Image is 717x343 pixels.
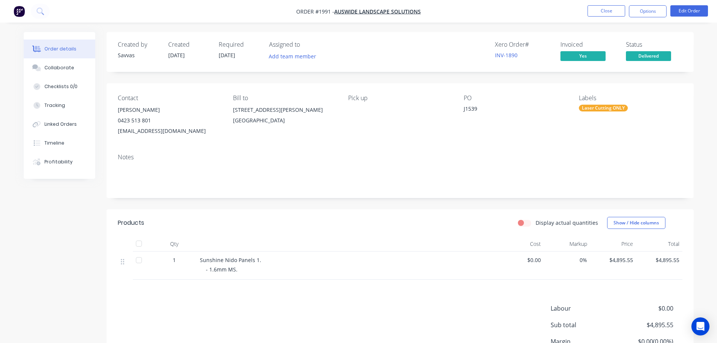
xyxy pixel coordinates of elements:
div: [EMAIL_ADDRESS][DOMAIN_NAME] [118,126,221,136]
div: Total [636,236,682,252]
div: Laser Cutting ONLY [579,105,628,111]
div: 0423 513 801 [118,115,221,126]
button: Show / Hide columns [607,217,665,229]
div: Required [219,41,260,48]
span: Yes [560,51,606,61]
span: $0.00 [617,304,673,313]
div: Open Intercom Messenger [691,317,709,335]
button: Tracking [24,96,95,115]
div: Tracking [44,102,65,109]
a: INV-1890 [495,52,518,59]
button: Order details [24,40,95,58]
span: Sunshine Nido Panels 1. [200,256,261,264]
span: 0% [547,256,587,264]
div: J1539 [464,105,558,115]
div: Linked Orders [44,121,77,128]
button: Close [588,5,625,17]
div: PO [464,95,567,102]
div: Created by [118,41,159,48]
label: Display actual quantities [536,219,598,227]
div: Created [168,41,210,48]
span: Labour [551,304,618,313]
div: Notes [118,154,682,161]
div: Products [118,218,144,227]
div: Xero Order # [495,41,551,48]
span: $4,895.55 [639,256,679,264]
div: Qty [152,236,197,252]
div: [STREET_ADDRESS][PERSON_NAME] [233,105,336,115]
button: Checklists 0/0 [24,77,95,96]
button: Options [629,5,667,17]
button: Edit Order [670,5,708,17]
span: Order #1991 - [296,8,334,15]
div: [GEOGRAPHIC_DATA] [233,115,336,126]
button: Add team member [265,51,320,61]
span: $4,895.55 [617,320,673,329]
button: Profitability [24,152,95,171]
span: - 1.6mm MS. [206,266,237,273]
span: [DATE] [168,52,185,59]
span: 1 [173,256,176,264]
div: [PERSON_NAME] [118,105,221,115]
div: Cost [498,236,544,252]
div: [STREET_ADDRESS][PERSON_NAME][GEOGRAPHIC_DATA] [233,105,336,129]
span: [DATE] [219,52,235,59]
div: Timeline [44,140,64,146]
a: Auswide Landscape Solutions [334,8,421,15]
div: Assigned to [269,41,344,48]
div: [PERSON_NAME]0423 513 801[EMAIL_ADDRESS][DOMAIN_NAME] [118,105,221,136]
div: Contact [118,95,221,102]
span: $0.00 [501,256,541,264]
div: Labels [579,95,682,102]
div: Pick up [348,95,451,102]
div: Markup [544,236,590,252]
button: Timeline [24,134,95,152]
div: Price [590,236,636,252]
div: Collaborate [44,64,74,71]
img: Factory [14,6,25,17]
div: Status [626,41,682,48]
div: Checklists 0/0 [44,83,78,90]
button: Linked Orders [24,115,95,134]
div: Profitability [44,159,73,165]
span: Sub total [551,320,618,329]
div: Savvas [118,51,159,59]
button: Delivered [626,51,671,63]
div: Invoiced [560,41,617,48]
button: Add team member [269,51,320,61]
div: Order details [44,46,76,52]
span: Delivered [626,51,671,61]
span: $4,895.55 [593,256,633,264]
button: Collaborate [24,58,95,77]
div: Bill to [233,95,336,102]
